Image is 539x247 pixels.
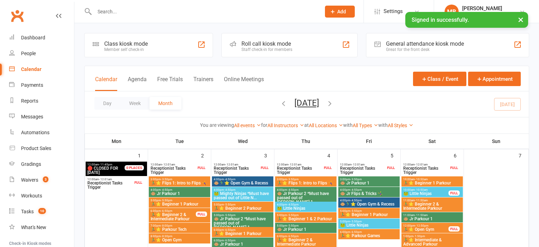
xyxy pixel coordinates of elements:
span: 12:00am [213,163,259,166]
span: 5:00pm [150,199,209,202]
span: Add [337,9,346,14]
span: - 6:50pm [350,230,362,234]
span: 🏃‍♂️⭐ Beginner 2 & Intermediate Parkour [150,213,196,221]
div: 2 [201,149,211,161]
div: FULL [133,180,144,185]
span: - 3:50pm [350,178,362,181]
span: - 4:50pm [161,188,172,191]
span: 3 [43,176,48,182]
th: Sun [464,134,529,149]
a: All events [234,123,261,128]
span: Receptionist Tasks Trigger [150,166,196,175]
span: 🐵🏃‍♂️⭐ Open Gym & Recess [340,202,398,206]
button: Class / Event [413,72,466,86]
span: - 4:50pm [224,188,235,191]
span: Receptionist Tasks Trigger [340,166,386,175]
div: FULL [196,212,207,217]
strong: at [304,122,309,128]
div: FULL [448,226,460,232]
a: Workouts [9,188,74,204]
strong: with [378,122,388,128]
div: 1 [138,149,148,161]
span: - 8:30pm [161,235,172,238]
span: 7:00pm [150,224,209,227]
a: What's New [9,220,74,235]
span: - 12:50pm [415,224,428,227]
span: 🏃‍♂️⭐ Open Gym [403,227,449,232]
span: - 5:50pm [161,199,172,202]
span: - 5:50pm [224,214,235,217]
span: 4:00pm [213,178,272,181]
span: - 3:50pm [161,178,172,181]
div: Staff check-in for members [241,47,292,52]
a: All Types [353,123,378,128]
button: [DATE] [294,98,319,108]
div: FULL [322,165,333,170]
span: - 4:50pm [287,188,299,191]
span: 5:00pm [277,224,335,227]
span: 12:00am [277,163,322,166]
span: 6:00pm [213,239,272,242]
span: - 12:01am [162,163,175,166]
span: - 12:01am [225,163,238,166]
span: 🏃‍♂️⭐ Beginner 1 Parkour [340,213,398,217]
a: Tasks 10 [9,204,74,220]
button: Online Meetings [224,76,264,91]
th: Wed [211,134,274,149]
span: 5:00pm [277,214,335,217]
span: Receptionist Tasks Trigger [403,166,449,175]
button: Free Trials [157,76,183,91]
button: Add [325,6,355,18]
a: All Instructors [267,123,304,128]
a: People [9,46,74,61]
span: 10:00am [403,188,449,191]
span: Receptionist Tasks Trigger [213,166,259,175]
a: Automations [9,125,74,141]
div: Messages [21,114,43,119]
span: 11:00am [403,199,461,202]
a: Calendar [9,61,74,77]
th: Sat [401,134,464,149]
span: - 11:50am [415,214,428,217]
span: - 10:50am [415,188,428,191]
span: 6:00pm [150,209,196,213]
span: Settings [384,4,403,19]
span: 🏃‍♂️⭐ Flips 1: Intro to Flips 🤸‍♀️ [277,181,335,185]
div: Calendar [21,66,41,72]
span: 🐸 Mighty Ninjas *Must have passed out of Little N... [213,191,272,200]
span: 🐸 Little Ninjas [340,223,398,227]
span: Signed in successfully. [412,17,469,23]
span: - 5:50pm [350,220,362,223]
span: 4:00pm [213,188,272,191]
span: 5:00pm [213,214,272,217]
div: 3 [264,149,274,161]
div: What's New [21,225,46,230]
span: 8:00pm [150,235,209,238]
span: - 5:50pm [287,224,299,227]
div: Gradings [21,161,41,167]
span: 4:00pm [340,188,398,191]
span: 🐵 Jr Parkour 1 [403,217,461,221]
span: 3:00pm [150,178,209,181]
a: All Styles [388,123,413,128]
span: 4:00pm [340,199,398,202]
span: - 4:50pm [350,199,362,202]
span: - 4:50pm [224,178,235,181]
div: FULL [448,165,460,170]
span: 5:00pm [340,209,398,213]
button: Appointment [468,72,521,86]
span: 🐵 Jr Parkour 2 *Must have passed out of [PERSON_NAME] 1 [277,191,335,204]
div: Reports [21,98,38,104]
span: - 5:50pm [350,209,362,213]
span: 10 [38,208,46,214]
th: Tue [148,134,211,149]
strong: for [261,122,267,128]
a: Clubworx [8,7,26,25]
div: Member self check-in [104,47,148,52]
span: 12:00am [340,163,386,166]
span: 11:00am [403,214,461,217]
button: Week [120,97,149,110]
span: - 6:50pm [224,228,235,232]
span: - 6:50pm [224,239,235,242]
div: FULL [196,165,207,170]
